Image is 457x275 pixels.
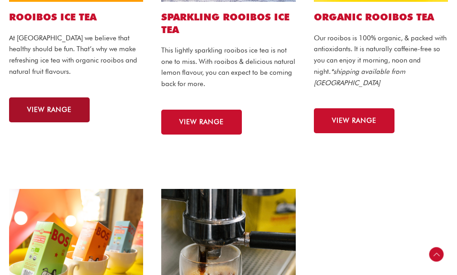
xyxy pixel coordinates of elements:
[9,97,90,122] a: VIEW RANGE
[27,106,72,113] span: VIEW RANGE
[179,119,224,125] span: VIEW RANGE
[314,108,394,133] a: VIEW RANGE
[9,33,143,77] p: At [GEOGRAPHIC_DATA] we believe that healthy should be fun. That’s why we make refreshing ice tea...
[314,33,448,89] p: Our rooibos is 100% organic, & packed with antioxidants. It is naturally caffeine-free so you can...
[161,45,295,90] p: This lightly sparkling rooibos ice tea is not one to miss. With rooibos & delicious natural lemon...
[332,117,376,124] span: VIEW RANGE
[9,11,143,23] h2: ROOIBOS ICE TEA
[314,68,405,87] em: *shipping available from [GEOGRAPHIC_DATA]
[161,110,242,135] a: VIEW RANGE
[161,11,295,36] h2: SPARKLING ROOIBOS ICE TEA
[314,11,448,23] h2: ORGANIC ROOIBOS TEA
